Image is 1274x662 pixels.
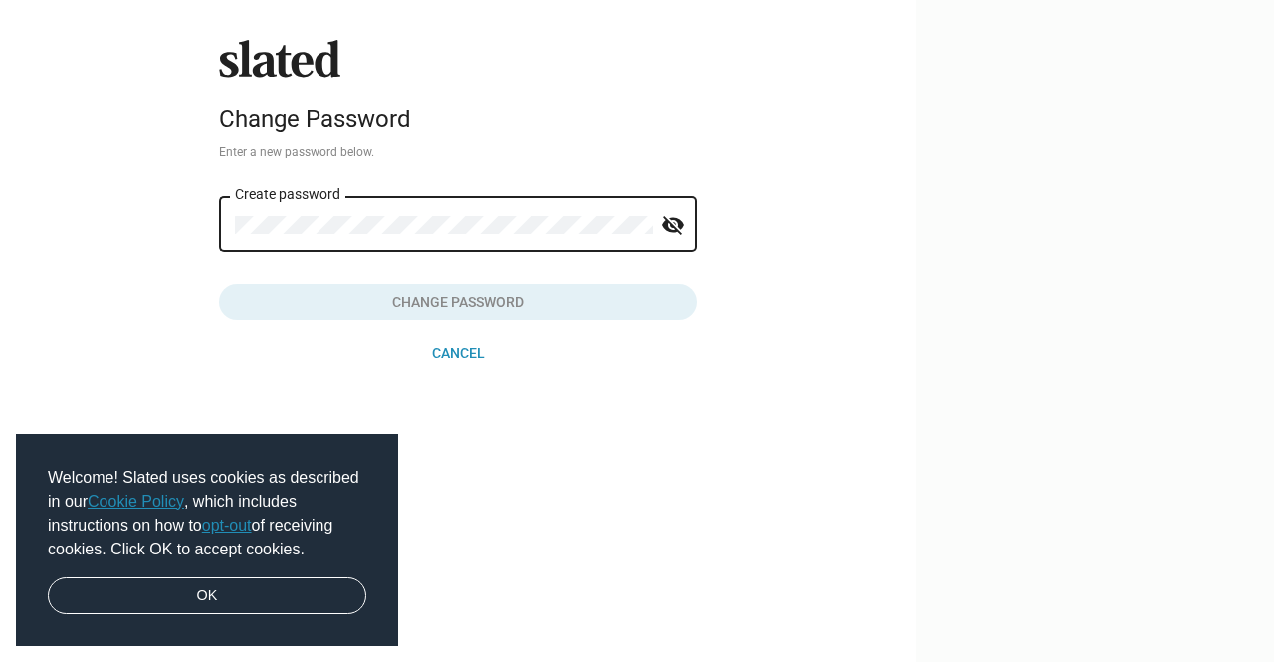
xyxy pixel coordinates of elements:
[219,40,697,141] sl-branding: Change Password
[432,335,485,371] span: Cancel
[202,517,252,534] a: opt-out
[88,493,184,510] a: Cookie Policy
[219,106,697,133] div: Change Password
[16,434,398,647] div: cookieconsent
[416,335,501,371] a: Cancel
[653,206,693,246] button: Show password
[219,145,697,161] p: Enter a new password below.
[48,577,366,615] a: dismiss cookie message
[48,466,366,561] span: Welcome! Slated uses cookies as described in our , which includes instructions on how to of recei...
[661,210,685,241] mat-icon: visibility_off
